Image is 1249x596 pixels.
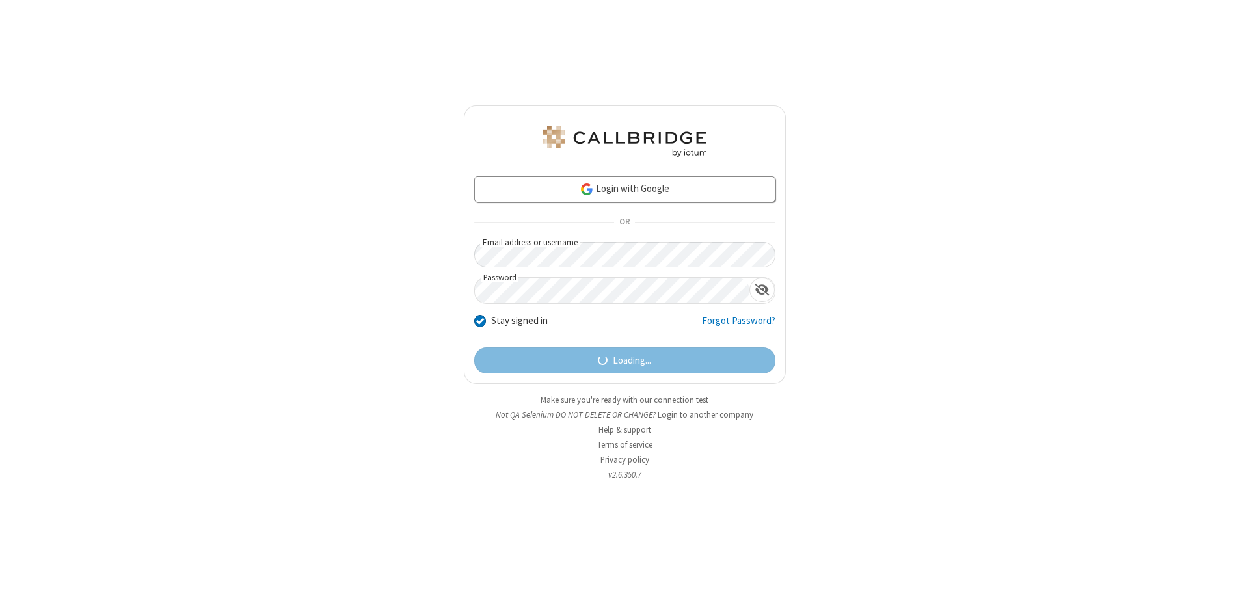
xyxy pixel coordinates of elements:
li: Not QA Selenium DO NOT DELETE OR CHANGE? [464,409,786,421]
a: Make sure you're ready with our connection test [541,394,708,405]
a: Terms of service [597,439,652,450]
span: OR [614,213,635,232]
input: Email address or username [474,242,775,267]
img: QA Selenium DO NOT DELETE OR CHANGE [540,126,709,157]
input: Password [475,278,749,303]
a: Help & support [598,424,651,435]
iframe: Chat [1216,562,1239,587]
span: Loading... [613,353,651,368]
button: Loading... [474,347,775,373]
a: Privacy policy [600,454,649,465]
img: google-icon.png [580,182,594,196]
label: Stay signed in [491,314,548,329]
a: Forgot Password? [702,314,775,338]
div: Show password [749,278,775,302]
a: Login with Google [474,176,775,202]
button: Login to another company [658,409,753,421]
li: v2.6.350.7 [464,468,786,481]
